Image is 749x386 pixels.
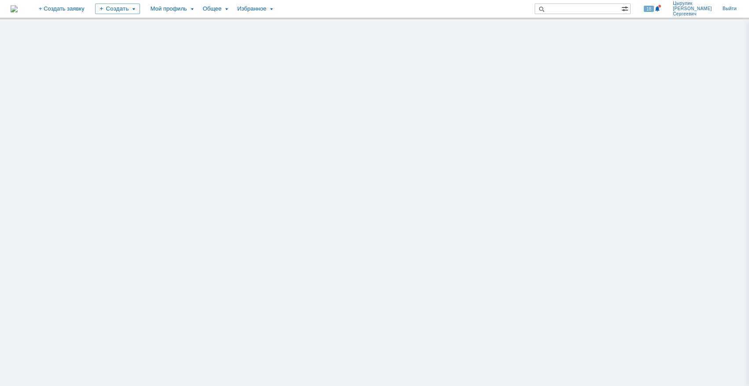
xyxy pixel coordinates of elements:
[11,5,18,12] img: logo
[673,11,712,17] span: Сергеевич
[621,4,630,12] span: Расширенный поиск
[673,6,712,11] span: [PERSON_NAME]
[644,6,654,12] span: 18
[673,1,712,6] span: Цырулик
[11,5,18,12] a: Перейти на домашнюю страницу
[95,4,140,14] div: Создать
